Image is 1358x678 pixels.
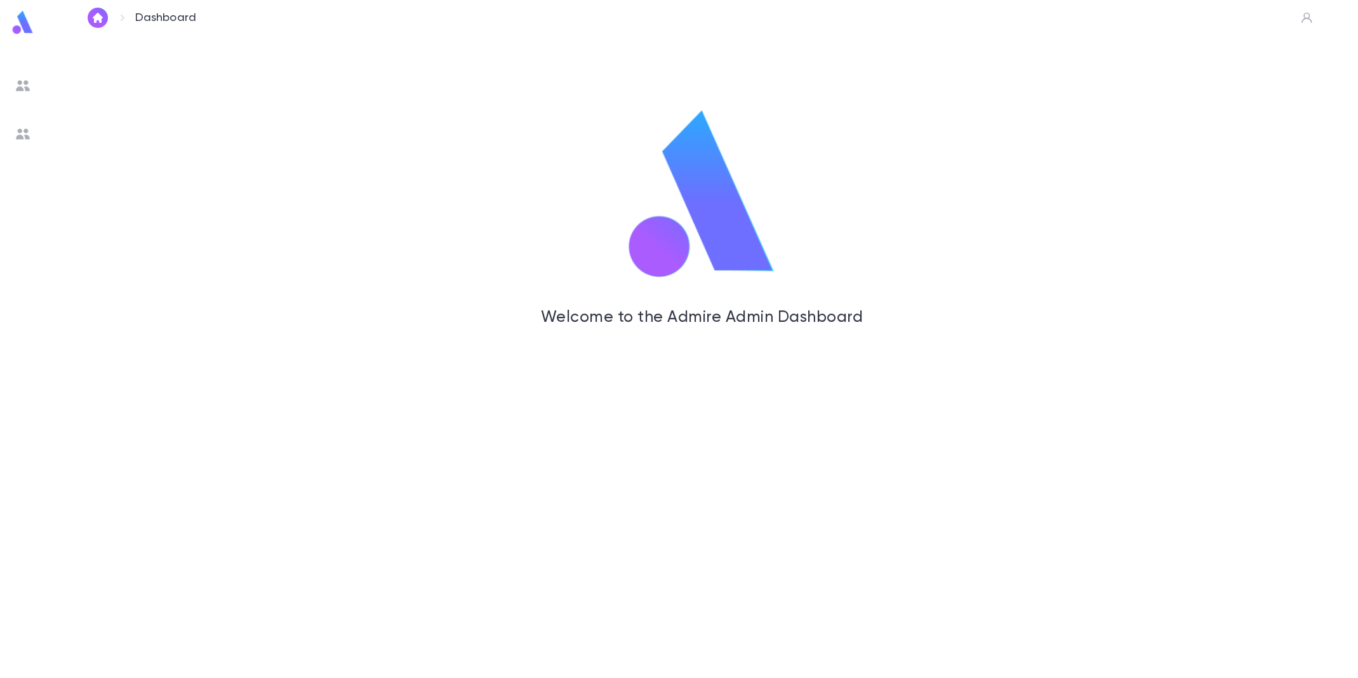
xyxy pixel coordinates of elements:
img: logo [10,10,36,35]
p: Dashboard [135,11,197,25]
img: users_grey.add6a7b1bacd1fe57131ad36919bb8de.svg [15,126,30,142]
img: home_white.a664292cf8c1dea59945f0da9f25487c.svg [90,13,105,23]
img: users_grey.add6a7b1bacd1fe57131ad36919bb8de.svg [15,78,30,93]
img: logo [611,107,793,284]
h5: Welcome to the Admire Admin Dashboard [138,309,1266,328]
